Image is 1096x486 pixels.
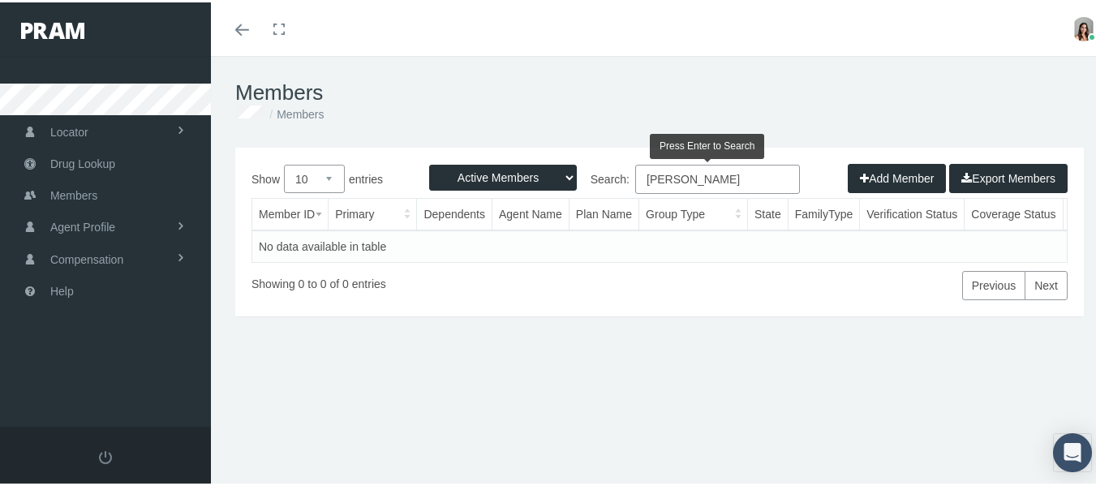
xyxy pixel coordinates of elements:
[660,162,800,191] label: Search:
[962,269,1025,298] a: Previous
[235,78,1084,103] h1: Members
[492,196,569,228] th: Agent Name
[21,20,84,37] img: PRAM_20_x_78.png
[265,103,324,121] li: Members
[252,196,329,228] th: Member ID: activate to sort column ascending
[50,242,123,273] span: Compensation
[50,178,97,209] span: Members
[1053,431,1092,470] div: Open Intercom Messenger
[788,196,860,228] th: FamilyType
[639,196,748,228] th: Group Type: activate to sort column ascending
[1072,15,1096,39] img: S_Profile_Picture_1109.jpeg
[251,162,660,191] label: Show entries
[50,146,115,177] span: Drug Lookup
[949,161,1068,191] button: Export Members
[50,209,115,240] span: Agent Profile
[569,196,638,228] th: Plan Name
[284,162,345,191] select: Showentries
[635,162,800,191] input: Search:
[50,273,74,304] span: Help
[965,196,1063,228] th: Coverage Status
[329,196,417,228] th: Primary: activate to sort column ascending
[860,196,965,228] th: Verification Status
[417,196,492,228] th: Dependents
[1025,269,1068,298] a: Next
[747,196,788,228] th: State
[650,131,764,157] div: Press Enter to Search
[50,114,88,145] span: Locator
